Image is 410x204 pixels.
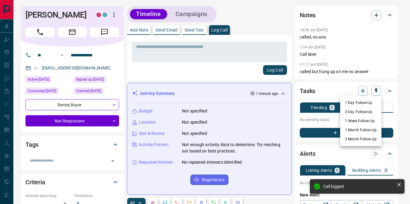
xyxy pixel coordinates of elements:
[340,125,381,135] li: 1 Month Follow-Up
[340,135,381,144] li: 3 Month Follow-Up
[323,184,394,189] div: Call logged
[340,116,381,125] li: 1 Week Follow-Up
[340,98,381,107] li: 1 Day Follow-Up
[340,107,381,116] li: 3 Day Follow-Up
